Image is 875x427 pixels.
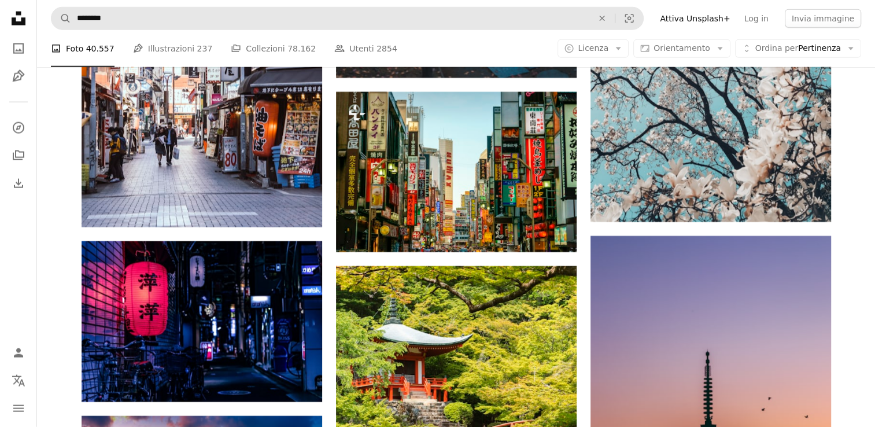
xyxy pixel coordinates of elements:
[7,7,30,32] a: Home — Unsplash
[51,8,71,30] button: Cerca su Unsplash
[590,67,831,77] a: Albero di Sakura in fiore
[558,39,629,58] button: Licenza
[336,167,577,177] a: Una strada cittadina piena di edifici alti
[735,39,861,58] button: Ordina perPertinenza
[334,30,397,67] a: Utenti 2854
[755,43,841,54] span: Pertinenza
[633,39,730,58] button: Orientamento
[336,92,577,252] img: Una strada cittadina piena di edifici alti
[197,42,213,55] span: 237
[82,316,322,327] a: Lanterna giapponese sopra la bici da città di notte
[51,7,644,30] form: Trova visual in tutto il sito
[7,172,30,195] a: Cronologia download
[654,43,710,53] span: Orientamento
[7,65,30,88] a: Illustrazioni
[653,9,737,28] a: Attiva Unsplash+
[785,9,861,28] button: Invia immagine
[755,43,798,53] span: Ordina per
[615,8,643,30] button: Ricerca visiva
[7,397,30,420] button: Menu
[7,341,30,365] a: Accedi / Registrati
[7,144,30,167] a: Collezioni
[590,411,831,422] a: foto silhouette di pagoda
[82,241,322,402] img: Lanterna giapponese sopra la bici da città di notte
[376,42,397,55] span: 2854
[7,116,30,139] a: Esplora
[133,30,213,67] a: Illustrazioni 237
[231,30,316,67] a: Collezioni 78.162
[578,43,608,53] span: Licenza
[589,8,615,30] button: Elimina
[737,9,776,28] a: Log in
[7,37,30,60] a: Foto
[7,369,30,392] button: Lingua
[287,42,316,55] span: 78.162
